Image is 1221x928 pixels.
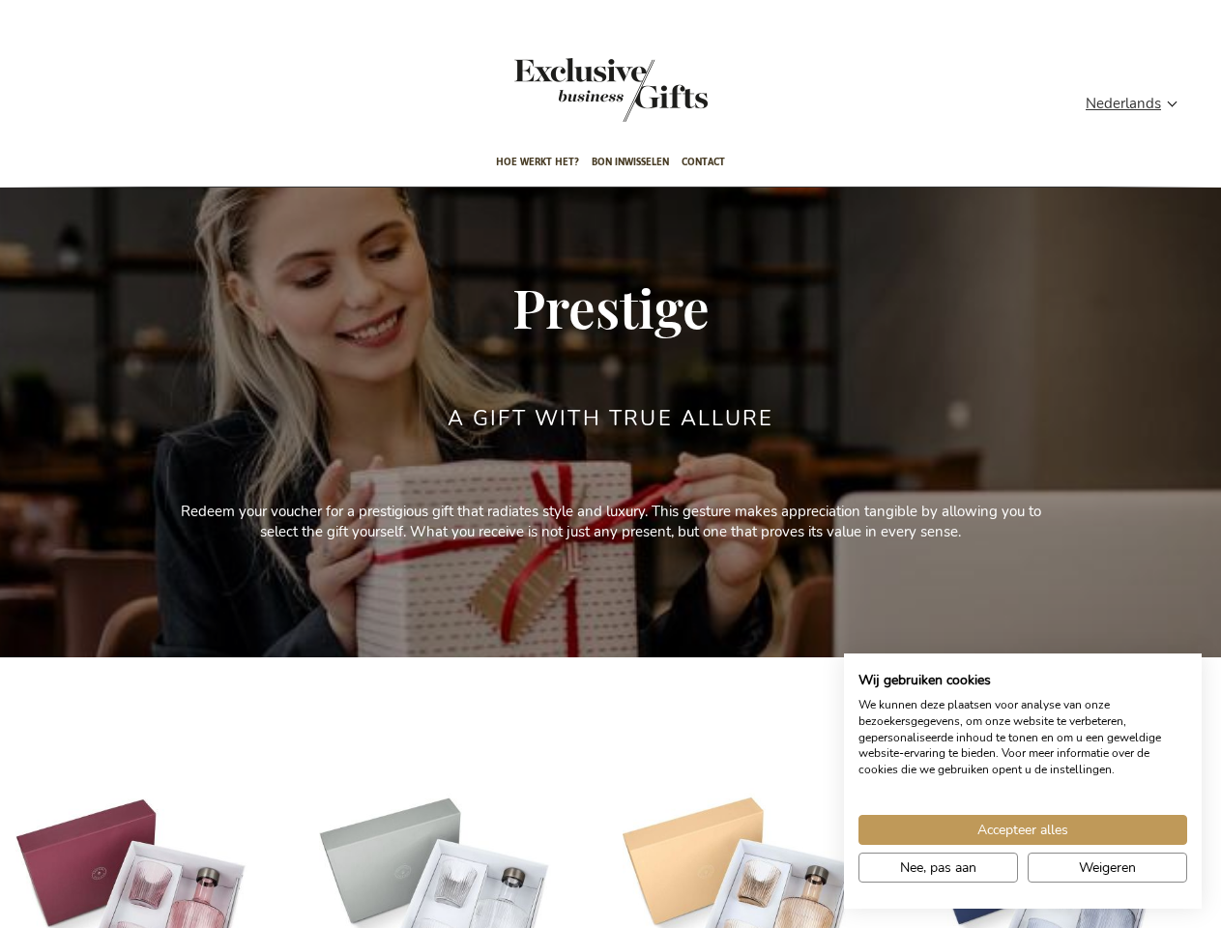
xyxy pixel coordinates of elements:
[496,139,579,185] span: Hoe werkt het?
[1086,93,1190,115] div: Nederlands
[858,815,1187,845] button: Accepteer alle cookies
[1079,857,1136,878] span: Weigeren
[858,697,1187,778] p: We kunnen deze plaatsen voor analyse van onze bezoekersgegevens, om onze website te verbeteren, g...
[176,502,1046,543] p: Redeem your voucher for a prestigious gift that radiates style and luxury. This gesture makes app...
[977,820,1068,840] span: Accepteer alles
[682,139,725,185] span: Contact
[512,271,710,342] span: Prestige
[1028,853,1187,883] button: Alle cookies weigeren
[592,139,669,185] span: Bon inwisselen
[448,407,774,430] h2: a gift with true allure
[1086,93,1161,115] span: Nederlands
[858,853,1018,883] button: Pas cookie voorkeuren aan
[858,672,1187,689] h2: Wij gebruiken cookies
[900,857,976,878] span: Nee, pas aan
